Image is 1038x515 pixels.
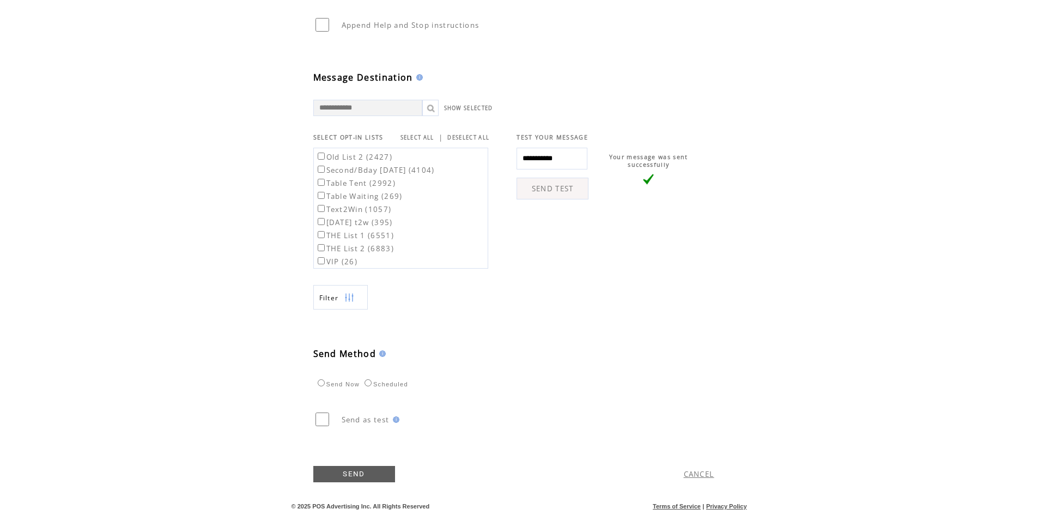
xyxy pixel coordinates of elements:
span: Show filters [319,293,339,302]
input: THE List 2 (6883) [318,244,325,251]
label: Second/Bday [DATE] (4104) [315,165,435,175]
span: Message Destination [313,71,413,83]
a: Terms of Service [653,503,701,510]
label: Table Waiting (269) [315,191,403,201]
label: THE List 1 (6551) [315,231,394,240]
label: [DATE] t2w (395) [315,217,393,227]
input: Table Tent (2992) [318,179,325,186]
a: DESELECT ALL [447,134,489,141]
span: SELECT OPT-IN LISTS [313,134,384,141]
span: | [702,503,704,510]
input: Table Waiting (269) [318,192,325,199]
a: SEND TEST [517,178,588,199]
label: Text2Win (1057) [315,204,392,214]
label: Table Tent (2992) [315,178,396,188]
img: help.gif [376,350,386,357]
span: Append Help and Stop instructions [342,20,479,30]
input: Scheduled [365,379,372,386]
label: Old List 2 (2427) [315,152,393,162]
a: Privacy Policy [706,503,747,510]
span: Send Method [313,348,377,360]
img: help.gif [390,416,399,423]
input: VIP (26) [318,257,325,264]
span: Your message was sent successfully [609,153,688,168]
img: filters.png [344,286,354,310]
input: Second/Bday [DATE] (4104) [318,166,325,173]
span: TEST YOUR MESSAGE [517,134,588,141]
label: THE List 2 (6883) [315,244,394,253]
input: THE List 1 (6551) [318,231,325,238]
a: SHOW SELECTED [444,105,493,112]
a: Filter [313,285,368,310]
label: Scheduled [362,381,408,387]
span: | [439,132,443,142]
input: Send Now [318,379,325,386]
label: VIP (26) [315,257,358,266]
a: SELECT ALL [400,134,434,141]
label: Send Now [315,381,360,387]
a: SEND [313,466,395,482]
input: Old List 2 (2427) [318,153,325,160]
input: Text2Win (1057) [318,205,325,212]
img: help.gif [413,74,423,81]
a: CANCEL [684,469,714,479]
input: [DATE] t2w (395) [318,218,325,225]
span: Send as test [342,415,390,425]
span: © 2025 POS Advertising Inc. All Rights Reserved [292,503,430,510]
img: vLarge.png [643,174,654,185]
